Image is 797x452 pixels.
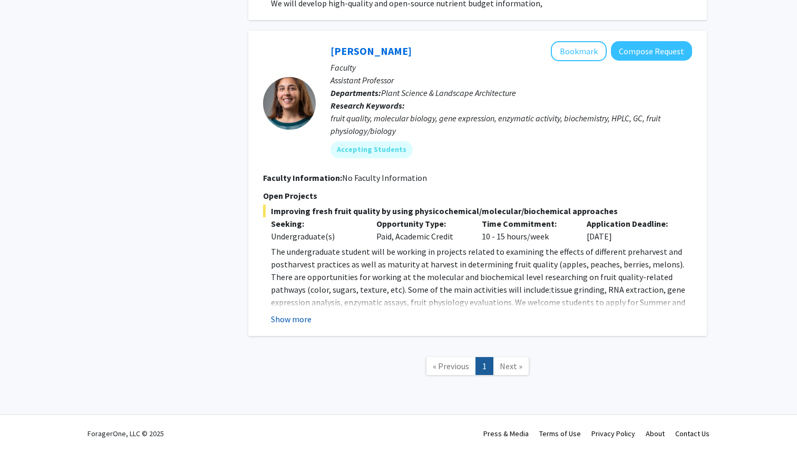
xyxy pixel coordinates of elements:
button: Compose Request to Macarena Farcuh Yuri [611,41,692,61]
button: Show more [271,313,312,325]
a: Next Page [493,357,529,376]
b: Research Keywords: [331,100,405,111]
a: 1 [475,357,493,376]
a: [PERSON_NAME] [331,44,412,57]
iframe: Chat [8,405,45,444]
p: Time Commitment: [482,217,571,230]
p: Assistant Professor [331,74,692,86]
p: Application Deadline: [587,217,676,230]
span: Next » [500,361,522,371]
b: Departments: [331,88,381,98]
div: fruit quality, molecular biology, gene expression, enzymatic activity, biochemistry, HPLC, GC, fr... [331,112,692,137]
p: Opportunity Type: [376,217,466,230]
p: Faculty [331,61,692,74]
div: Undergraduate(s) [271,230,361,243]
div: Paid, Academic Credit [368,217,474,243]
div: 10 - 15 hours/week [474,217,579,243]
p: Seeking: [271,217,361,230]
p: Open Projects [263,189,692,202]
span: The undergraduate student will be working in projects related to examining the effects of differe... [271,246,685,333]
button: Add Macarena Farcuh Yuri to Bookmarks [551,41,607,61]
a: Previous Page [426,357,476,376]
div: ForagerOne, LLC © 2025 [88,415,164,452]
b: Faculty Information: [263,172,342,183]
span: Plant Science & Landscape Architecture [381,88,516,98]
span: Improving fresh fruit quality by using physicochemical/molecular/biochemical approaches [263,205,692,217]
span: No Faculty Information [342,172,427,183]
span: « Previous [433,361,469,371]
a: Contact Us [675,429,709,438]
a: Terms of Use [539,429,581,438]
a: Press & Media [483,429,529,438]
mat-chip: Accepting Students [331,141,413,158]
nav: Page navigation [248,347,707,389]
a: About [646,429,665,438]
div: [DATE] [579,217,684,243]
a: Privacy Policy [591,429,635,438]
